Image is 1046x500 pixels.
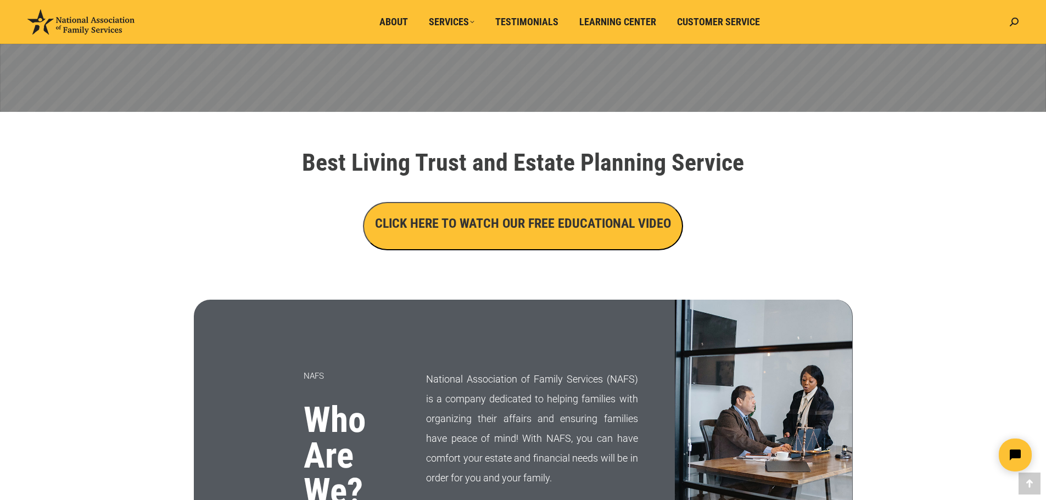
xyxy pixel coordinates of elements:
[579,16,656,28] span: Learning Center
[495,16,558,28] span: Testimonials
[304,366,399,386] p: NAFS
[375,214,671,233] h3: CLICK HERE TO WATCH OUR FREE EDUCATIONAL VIDEO
[363,218,683,230] a: CLICK HERE TO WATCH OUR FREE EDUCATIONAL VIDEO
[669,12,768,32] a: Customer Service
[572,12,664,32] a: Learning Center
[363,202,683,250] button: CLICK HERE TO WATCH OUR FREE EDUCATIONAL VIDEO
[852,429,1041,481] iframe: Tidio Chat
[216,150,831,175] h1: Best Living Trust and Estate Planning Service
[426,369,637,488] p: National Association of Family Services (NAFS) is a company dedicated to helping families with or...
[677,16,760,28] span: Customer Service
[27,9,135,35] img: National Association of Family Services
[379,16,408,28] span: About
[429,16,474,28] span: Services
[372,12,416,32] a: About
[488,12,566,32] a: Testimonials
